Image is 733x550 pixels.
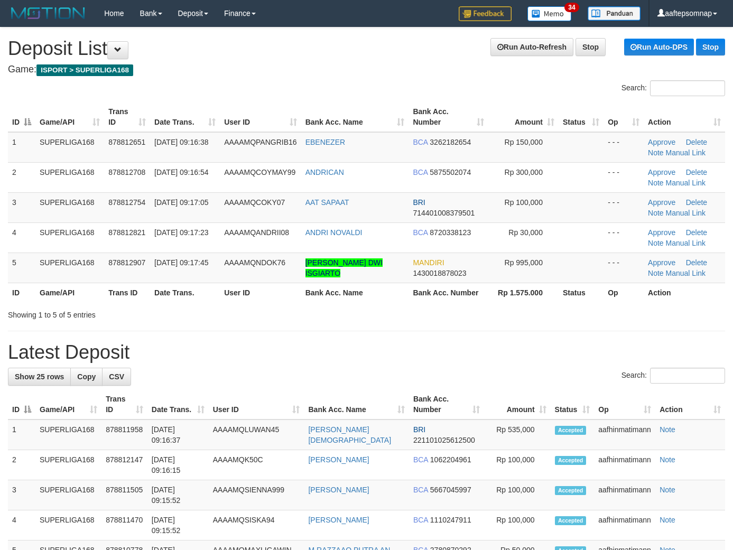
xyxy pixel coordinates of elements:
[555,456,587,465] span: Accepted
[604,132,644,163] td: - - -
[413,228,428,237] span: BCA
[224,198,285,207] span: AAAAMQCOKY07
[35,510,101,540] td: SUPERLIGA168
[224,258,285,267] span: AAAAMQNDOK76
[154,138,208,146] span: [DATE] 09:16:38
[36,64,133,76] span: ISPORT > SUPERLIGA168
[484,450,551,480] td: Rp 100,000
[35,450,101,480] td: SUPERLIGA168
[35,192,104,222] td: SUPERLIGA168
[686,228,707,237] a: Delete
[644,102,725,132] th: Action: activate to sort column ascending
[660,486,675,494] a: Note
[150,102,220,132] th: Date Trans.: activate to sort column ascending
[490,38,573,56] a: Run Auto-Refresh
[576,38,606,56] a: Stop
[413,258,444,267] span: MANDIRI
[147,450,209,480] td: [DATE] 09:16:15
[604,192,644,222] td: - - -
[666,179,706,187] a: Manual Link
[8,510,35,540] td: 4
[660,455,675,464] a: Note
[430,486,471,494] span: Copy 5667045997 to clipboard
[8,480,35,510] td: 3
[15,372,64,381] span: Show 25 rows
[301,102,409,132] th: Bank Acc. Name: activate to sort column ascending
[430,228,471,237] span: Copy 8720338123 to clipboard
[594,420,655,450] td: aafhinmatimann
[8,342,725,363] h1: Latest Deposit
[108,258,145,267] span: 878812907
[555,516,587,525] span: Accepted
[650,80,725,96] input: Search:
[8,192,35,222] td: 3
[305,168,344,176] a: ANDRICAN
[660,516,675,524] a: Note
[209,389,304,420] th: User ID: activate to sort column ascending
[209,510,304,540] td: AAAAMQSISKA94
[108,168,145,176] span: 878812708
[484,480,551,510] td: Rp 100,000
[35,283,104,302] th: Game/API
[413,436,475,444] span: Copy 221101025612500 to clipboard
[604,283,644,302] th: Op
[101,450,147,480] td: 878812147
[413,198,425,207] span: BRI
[147,510,209,540] td: [DATE] 09:15:52
[648,198,675,207] a: Approve
[555,486,587,495] span: Accepted
[209,420,304,450] td: AAAAMQLUWAN45
[604,162,644,192] td: - - -
[8,162,35,192] td: 2
[224,168,295,176] span: AAAAMQCOYMAY99
[559,283,604,302] th: Status
[655,389,725,420] th: Action: activate to sort column ascending
[430,455,471,464] span: Copy 1062204961 to clipboard
[648,209,664,217] a: Note
[305,228,363,237] a: ANDRI NOVALDI
[305,198,349,207] a: AAT SAPAAT
[8,368,71,386] a: Show 25 rows
[413,516,428,524] span: BCA
[660,425,675,434] a: Note
[35,253,104,283] td: SUPERLIGA168
[147,420,209,450] td: [DATE] 09:16:37
[304,389,409,420] th: Bank Acc. Name: activate to sort column ascending
[104,102,150,132] th: Trans ID: activate to sort column ascending
[70,368,103,386] a: Copy
[108,198,145,207] span: 878812754
[308,486,369,494] a: [PERSON_NAME]
[648,148,664,157] a: Note
[484,389,551,420] th: Amount: activate to sort column ascending
[430,138,471,146] span: Copy 3262182654 to clipboard
[108,138,145,146] span: 878812651
[101,420,147,450] td: 878811958
[488,102,559,132] th: Amount: activate to sort column ascending
[308,516,369,524] a: [PERSON_NAME]
[648,138,675,146] a: Approve
[413,486,428,494] span: BCA
[621,80,725,96] label: Search:
[686,168,707,176] a: Delete
[666,209,706,217] a: Manual Link
[8,420,35,450] td: 1
[409,283,488,302] th: Bank Acc. Number
[413,269,466,277] span: Copy 1430018878023 to clipboard
[108,228,145,237] span: 878812821
[409,102,488,132] th: Bank Acc. Number: activate to sort column ascending
[648,228,675,237] a: Approve
[686,138,707,146] a: Delete
[77,372,96,381] span: Copy
[527,6,572,21] img: Button%20Memo.svg
[147,480,209,510] td: [DATE] 09:15:52
[102,368,131,386] a: CSV
[555,426,587,435] span: Accepted
[101,510,147,540] td: 878811470
[8,132,35,163] td: 1
[109,372,124,381] span: CSV
[666,148,706,157] a: Manual Link
[305,138,345,146] a: EBENEZER
[409,389,484,420] th: Bank Acc. Number: activate to sort column ascending
[624,39,694,55] a: Run Auto-DPS
[35,162,104,192] td: SUPERLIGA168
